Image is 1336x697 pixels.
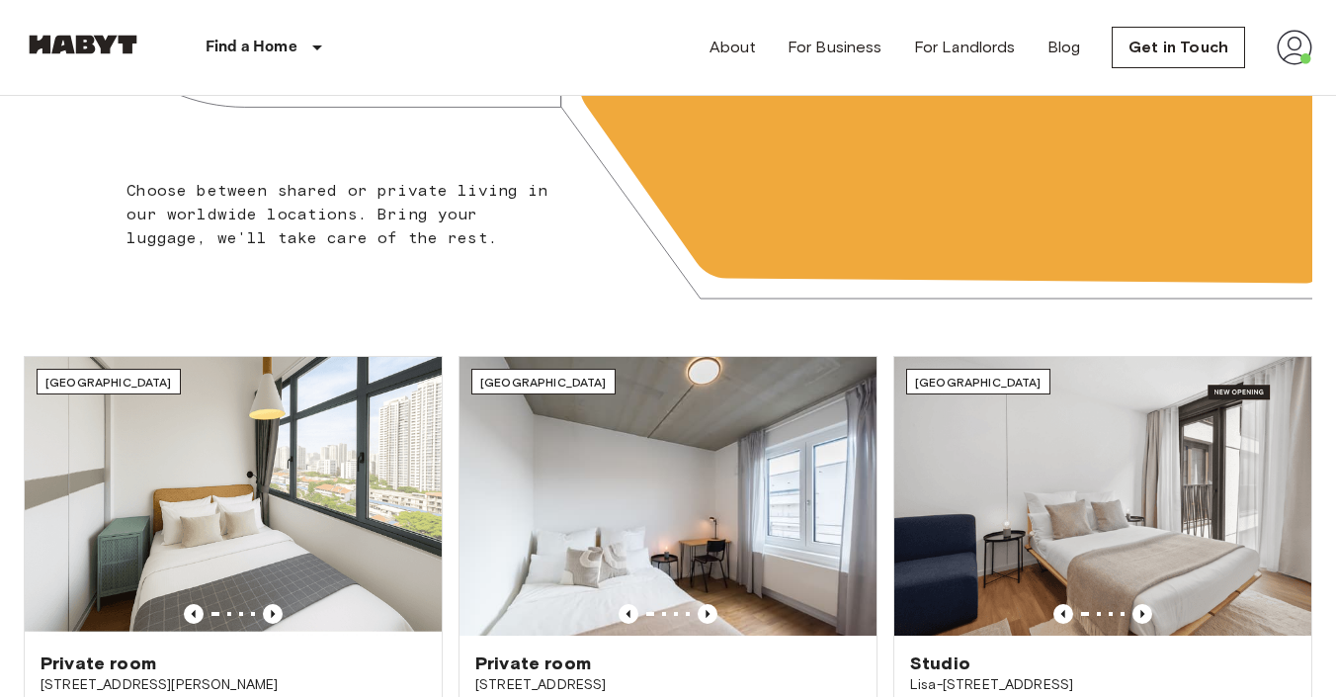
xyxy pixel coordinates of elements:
[263,604,283,624] button: Previous image
[1047,36,1081,59] a: Blog
[710,36,756,59] a: About
[914,36,1016,59] a: For Landlords
[894,357,1311,635] img: Marketing picture of unit DE-01-489-503-001
[1277,30,1312,65] img: avatar
[45,375,172,390] span: [GEOGRAPHIC_DATA]
[475,675,861,695] span: [STREET_ADDRESS]
[619,604,638,624] button: Previous image
[1132,604,1152,624] button: Previous image
[910,652,970,675] span: Studio
[480,375,607,390] span: [GEOGRAPHIC_DATA]
[475,652,591,675] span: Private room
[788,36,882,59] a: For Business
[25,357,442,635] img: Marketing picture of unit SG-01-116-001-02
[41,675,426,695] span: [STREET_ADDRESS][PERSON_NAME]
[910,675,1295,695] span: Lisa-[STREET_ADDRESS]
[126,179,551,250] p: Choose between shared or private living in our worldwide locations. Bring your luggage, we'll tak...
[915,375,1042,390] span: [GEOGRAPHIC_DATA]
[184,604,204,624] button: Previous image
[24,35,142,54] img: Habyt
[41,652,156,675] span: Private room
[206,36,297,59] p: Find a Home
[1053,604,1073,624] button: Previous image
[698,604,717,624] button: Previous image
[459,357,877,635] img: Marketing picture of unit DE-04-037-026-03Q
[1112,27,1245,68] a: Get in Touch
